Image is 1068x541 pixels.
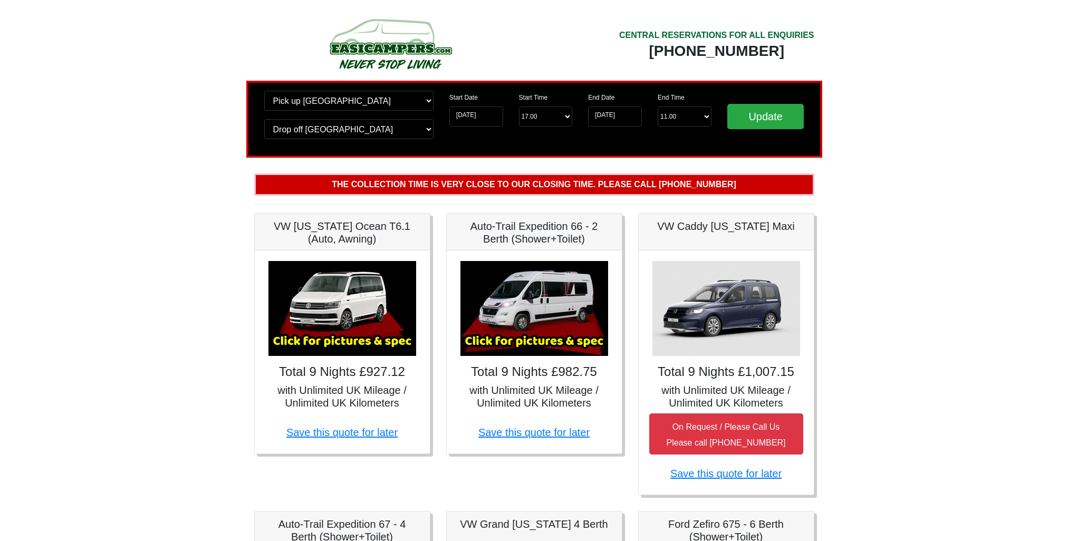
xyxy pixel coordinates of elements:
h4: Total 9 Nights £1,007.15 [649,364,803,380]
img: VW California Ocean T6.1 (Auto, Awning) [268,261,416,356]
h5: Auto-Trail Expedition 66 - 2 Berth (Shower+Toilet) [457,220,611,245]
h5: with Unlimited UK Mileage / Unlimited UK Kilometers [649,384,803,409]
img: VW Caddy California Maxi [652,261,800,356]
img: campers-checkout-logo.png [290,15,490,73]
input: Return Date [588,107,642,127]
h5: VW [US_STATE] Ocean T6.1 (Auto, Awning) [265,220,419,245]
label: Start Date [449,93,478,102]
h5: VW Caddy [US_STATE] Maxi [649,220,803,233]
h4: Total 9 Nights £927.12 [265,364,419,380]
label: End Date [588,93,614,102]
div: [PHONE_NUMBER] [619,42,814,61]
h5: with Unlimited UK Mileage / Unlimited UK Kilometers [265,384,419,409]
label: End Time [658,93,685,102]
div: CENTRAL RESERVATIONS FOR ALL ENQUIRIES [619,29,814,42]
img: Auto-Trail Expedition 66 - 2 Berth (Shower+Toilet) [460,261,608,356]
input: Update [727,104,804,129]
label: Start Time [519,93,548,102]
h5: with Unlimited UK Mileage / Unlimited UK Kilometers [457,384,611,409]
input: Start Date [449,107,503,127]
h4: Total 9 Nights £982.75 [457,364,611,380]
b: The collection time is very close to our closing time. Please call [PHONE_NUMBER] [332,180,736,189]
a: Save this quote for later [670,468,782,479]
button: On Request / Please Call UsPlease call [PHONE_NUMBER] [649,413,803,455]
a: Save this quote for later [478,427,590,438]
h5: VW Grand [US_STATE] 4 Berth [457,518,611,530]
small: On Request / Please Call Us Please call [PHONE_NUMBER] [667,422,786,447]
a: Save this quote for later [286,427,398,438]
